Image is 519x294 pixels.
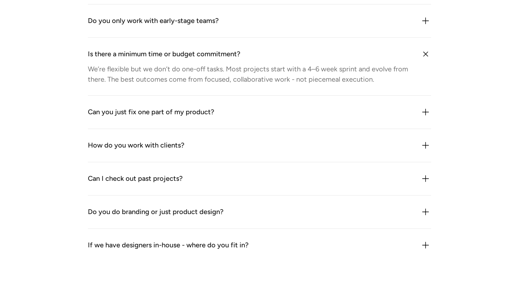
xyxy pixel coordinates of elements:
div: Can you just fix one part of my product? [88,107,214,118]
div: Can I check out past projects? [88,173,183,184]
div: Is there a minimum time or budget commitment? [88,49,240,60]
div: Do you only work with early-stage teams? [88,15,219,26]
div: If we have designers in-house - where do you fit in? [88,240,249,251]
div: How do you work with clients? [88,140,184,151]
div: We’re flexible but we don’t do one-off tasks. Most projects start with a 4–6 week sprint and evol... [88,64,413,84]
div: Do you do branding or just product design? [88,207,223,217]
